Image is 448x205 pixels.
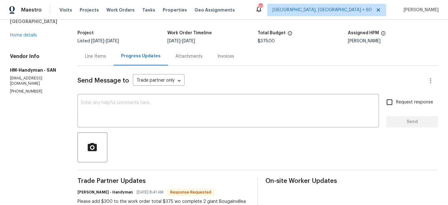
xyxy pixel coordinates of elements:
div: Invoices [217,53,234,60]
span: Send Message to [77,78,129,84]
span: $375.00 [258,39,275,43]
h5: Total Budget [258,31,286,35]
h5: Project [77,31,94,35]
span: [DATE] [91,39,104,43]
span: [DATE] 8:41 AM [137,189,163,195]
span: Work Orders [106,7,135,13]
h5: HM-Handyman - SAN [10,67,63,73]
div: Progress Updates [121,53,161,59]
span: [DATE] [106,39,119,43]
span: - [91,39,119,43]
span: Trade Partner Updates [77,178,250,184]
span: The total cost of line items that have been proposed by Opendoor. This sum includes line items th... [287,31,292,39]
p: [EMAIL_ADDRESS][DOMAIN_NAME] [10,76,63,86]
h5: Work Order Timeline [167,31,212,35]
span: Visits [59,7,72,13]
span: On-site Worker Updates [265,178,438,184]
div: Line Items [85,53,106,60]
span: Tasks [142,8,155,12]
span: [PERSON_NAME] [401,7,439,13]
span: Listed [77,39,119,43]
span: [GEOGRAPHIC_DATA], [GEOGRAPHIC_DATA] + 60 [273,7,372,13]
a: Home details [10,33,37,37]
h5: [GEOGRAPHIC_DATA] [10,18,63,25]
span: Response Requested [168,189,214,195]
span: Geo Assignments [194,7,235,13]
div: Attachments [175,53,203,60]
span: Request response [396,99,433,106]
p: [PHONE_NUMBER] [10,89,63,94]
div: 626 [258,4,263,10]
h6: [PERSON_NAME] - Handyman [77,189,133,195]
span: [DATE] [167,39,180,43]
span: Projects [80,7,99,13]
span: [DATE] [182,39,195,43]
span: - [167,39,195,43]
span: Properties [163,7,187,13]
span: The hpm assigned to this work order. [381,31,386,39]
span: Maestro [21,7,42,13]
div: Trade partner only [133,76,184,86]
h5: Assigned HPM [348,31,379,35]
div: [PERSON_NAME] [348,39,438,43]
h4: Vendor Info [10,53,63,60]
